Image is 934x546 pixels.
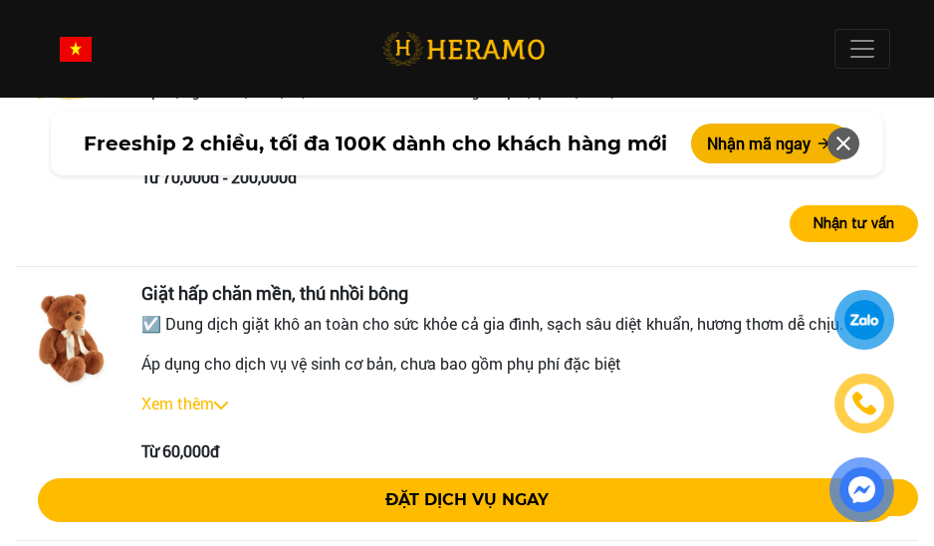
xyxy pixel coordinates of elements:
button: Nhận tư vấn [790,205,918,242]
img: arrow_down.svg [214,402,228,409]
a: phone-icon [837,377,891,430]
button: ĐẶT DỊCH VỤ NGAY [38,478,897,522]
img: vn-flag.png [60,37,92,62]
div: Từ 60,000đ [141,439,918,463]
p: Áp dụng cho dịch vụ vệ sinh cơ bản, chưa bao gồm phụ phí đặc biệt [141,352,918,376]
button: Nhận mã ngay [691,124,850,163]
p: ☑️ Dung dịch giặt khô an toàn cho sức khỏe cả gia đình, sạch sâu diệt khuẩn, hương thơm dễ chịu. [141,312,918,336]
span: Freeship 2 chiều, tối đa 100K dành cho khách hàng mới [84,129,667,158]
img: Giặt hấp chăn mền, thú nhồi bông [16,283,125,393]
h3: Giặt hấp chăn mền, thú nhồi bông [141,283,918,305]
a: Xem thêm [141,393,214,413]
img: phone-icon [853,393,876,414]
img: logo [382,29,545,70]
